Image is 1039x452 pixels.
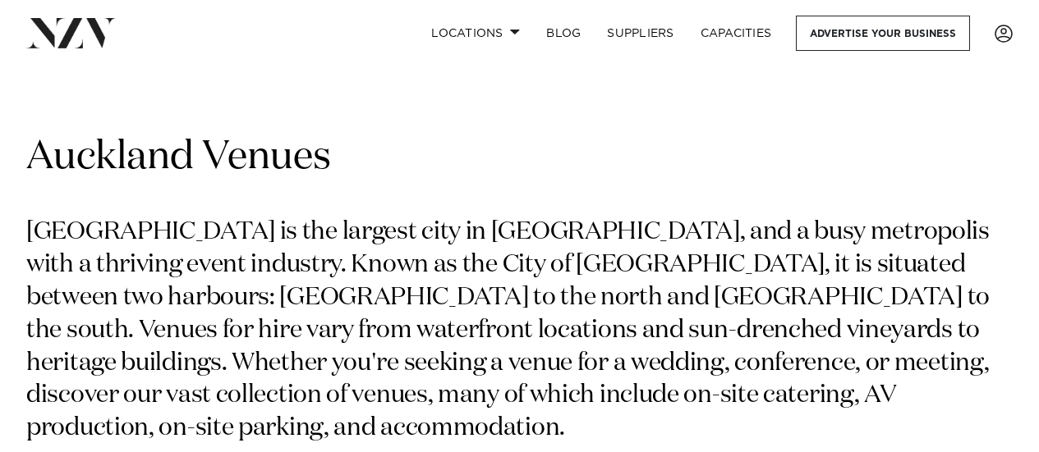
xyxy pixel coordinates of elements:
p: [GEOGRAPHIC_DATA] is the largest city in [GEOGRAPHIC_DATA], and a busy metropolis with a thriving... [26,217,1013,445]
a: Capacities [687,16,785,51]
a: SUPPLIERS [594,16,687,51]
img: nzv-logo.png [26,18,116,48]
h1: Auckland Venues [26,132,1013,184]
a: Advertise your business [796,16,970,51]
a: BLOG [533,16,594,51]
a: Locations [418,16,533,51]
